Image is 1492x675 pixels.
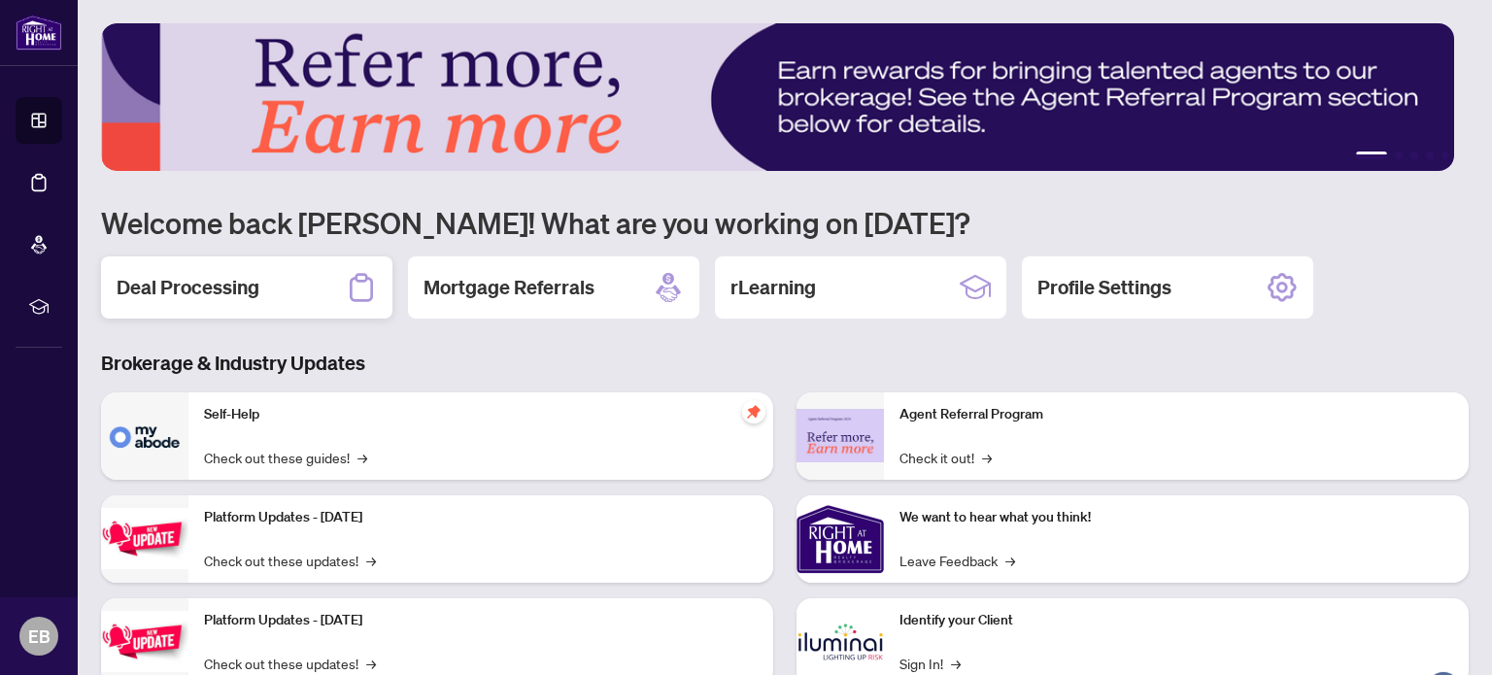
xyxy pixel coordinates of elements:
[1441,152,1449,159] button: 5
[899,404,1453,425] p: Agent Referral Program
[101,611,188,672] img: Platform Updates - July 8, 2025
[101,392,188,480] img: Self-Help
[424,274,594,301] h2: Mortgage Referrals
[1037,274,1171,301] h2: Profile Settings
[1410,152,1418,159] button: 3
[366,550,376,571] span: →
[101,23,1454,171] img: Slide 0
[899,610,1453,631] p: Identify your Client
[204,610,758,631] p: Platform Updates - [DATE]
[16,15,62,51] img: logo
[1395,152,1403,159] button: 2
[101,204,1469,241] h1: Welcome back [PERSON_NAME]! What are you working on [DATE]?
[204,550,376,571] a: Check out these updates!→
[101,350,1469,377] h3: Brokerage & Industry Updates
[28,623,51,650] span: EB
[1005,550,1015,571] span: →
[899,653,961,674] a: Sign In!→
[797,409,884,462] img: Agent Referral Program
[1356,152,1387,159] button: 1
[899,550,1015,571] a: Leave Feedback→
[951,653,961,674] span: →
[797,495,884,583] img: We want to hear what you think!
[117,274,259,301] h2: Deal Processing
[204,404,758,425] p: Self-Help
[742,400,765,423] span: pushpin
[899,507,1453,528] p: We want to hear what you think!
[101,508,188,569] img: Platform Updates - July 21, 2025
[204,447,367,468] a: Check out these guides!→
[899,447,992,468] a: Check it out!→
[1426,152,1434,159] button: 4
[730,274,816,301] h2: rLearning
[982,447,992,468] span: →
[366,653,376,674] span: →
[1414,607,1473,665] button: Open asap
[204,507,758,528] p: Platform Updates - [DATE]
[204,653,376,674] a: Check out these updates!→
[357,447,367,468] span: →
